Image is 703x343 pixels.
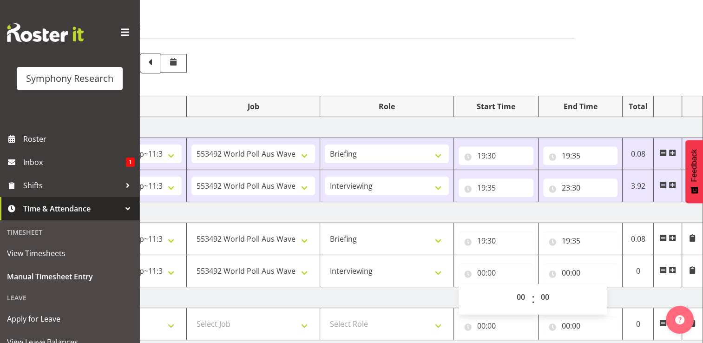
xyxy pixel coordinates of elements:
input: Click to select... [543,231,618,250]
input: Click to select... [543,178,618,197]
input: Click to select... [543,264,618,282]
td: [DATE] [53,287,703,308]
input: Click to select... [459,146,533,165]
a: View Timesheets [2,242,137,265]
div: End Time [543,101,618,112]
input: Click to select... [543,317,618,335]
span: Manual Timesheet Entry [7,270,132,284]
span: Inbox [23,155,126,169]
input: Click to select... [459,178,533,197]
td: 0.08 [623,223,654,255]
td: 3.92 [623,170,654,202]
td: 0 [623,308,654,340]
a: Manual Timesheet Entry [2,265,137,288]
span: Time & Attendance [23,202,121,216]
span: View Timesheets [7,246,132,260]
div: Leave [2,288,137,307]
td: 0 [623,255,654,287]
img: Rosterit website logo [7,23,84,42]
td: [DATE] [53,202,703,223]
span: 1 [126,158,135,167]
span: : [532,288,535,311]
div: Timesheet [2,223,137,242]
div: Symphony Research [26,72,113,86]
span: Apply for Leave [7,312,132,326]
div: Job [191,101,315,112]
input: Click to select... [459,264,533,282]
input: Click to select... [459,231,533,250]
div: Start Time [459,101,533,112]
img: help-xxl-2.png [675,315,684,324]
span: Roster [23,132,135,146]
button: Feedback - Show survey [685,140,703,203]
input: Click to select... [459,317,533,335]
a: Apply for Leave [2,307,137,330]
input: Click to select... [543,146,618,165]
div: Role [325,101,449,112]
span: Shifts [23,178,121,192]
div: Total [627,101,649,112]
td: 0.08 [623,138,654,170]
span: Feedback [690,149,698,182]
td: [DATE] [53,117,703,138]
